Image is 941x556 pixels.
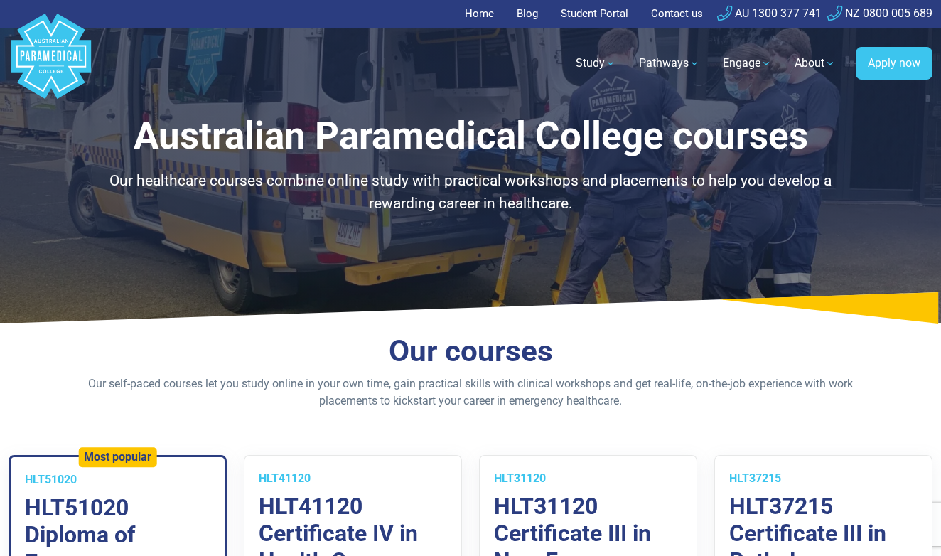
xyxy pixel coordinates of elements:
[856,47,932,80] a: Apply now
[9,28,94,100] a: Australian Paramedical College
[714,43,780,83] a: Engage
[729,471,781,485] span: HLT37215
[78,170,864,215] p: Our healthcare courses combine online study with practical workshops and placements to help you d...
[567,43,625,83] a: Study
[78,114,864,159] h1: Australian Paramedical College courses
[25,473,77,486] span: HLT51020
[78,333,864,370] h2: Our courses
[786,43,844,83] a: About
[84,450,151,464] h5: Most popular
[630,43,709,83] a: Pathways
[78,375,864,410] p: Our self-paced courses let you study online in your own time, gain practical skills with clinical...
[494,471,546,485] span: HLT31120
[827,6,932,20] a: NZ 0800 005 689
[717,6,822,20] a: AU 1300 377 741
[259,471,311,485] span: HLT41120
